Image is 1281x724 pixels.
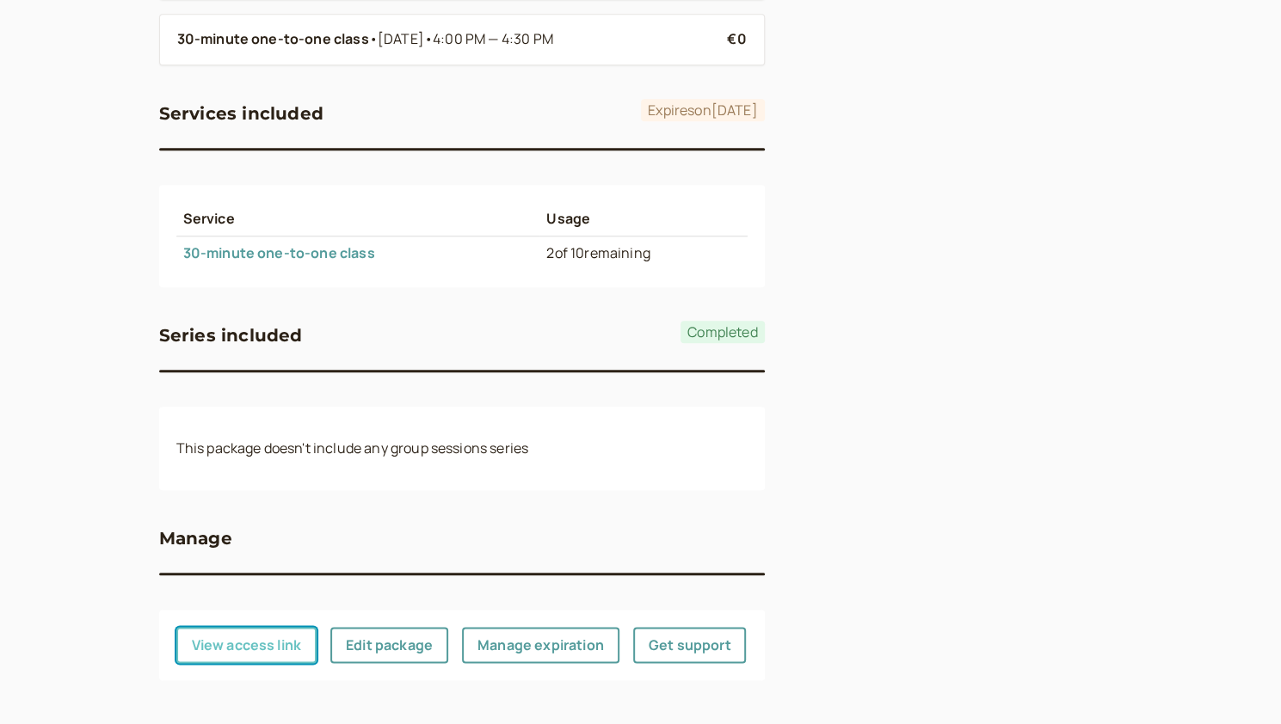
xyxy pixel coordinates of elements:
[633,627,747,663] a: Get support
[159,100,323,127] h3: Services included
[462,627,619,663] a: Manage expiration
[159,322,303,349] h3: Series included
[424,29,433,48] span: •
[681,321,764,343] span: Completed
[641,99,764,121] span: Expire s on [DATE]
[177,28,714,51] a: 30-minute one-to-one class•[DATE]•4:00 PM — 4:30 PM
[433,29,553,48] span: 4:00 PM — 4:30 PM
[177,28,369,51] b: 30-minute one-to-one class
[183,243,375,262] a: 30-minute one-to-one class
[176,202,540,236] th: Service
[330,627,448,663] a: Edit package
[176,627,317,663] button: View access link
[378,28,553,51] span: [DATE]
[727,29,746,48] b: €0
[1195,641,1281,724] iframe: Chat Widget
[369,28,378,51] span: •
[539,236,747,269] td: 2 of 10 remaining
[159,525,232,552] h3: Manage
[176,438,748,460] p: This package doesn't include any group sessions series
[539,202,747,236] th: Usage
